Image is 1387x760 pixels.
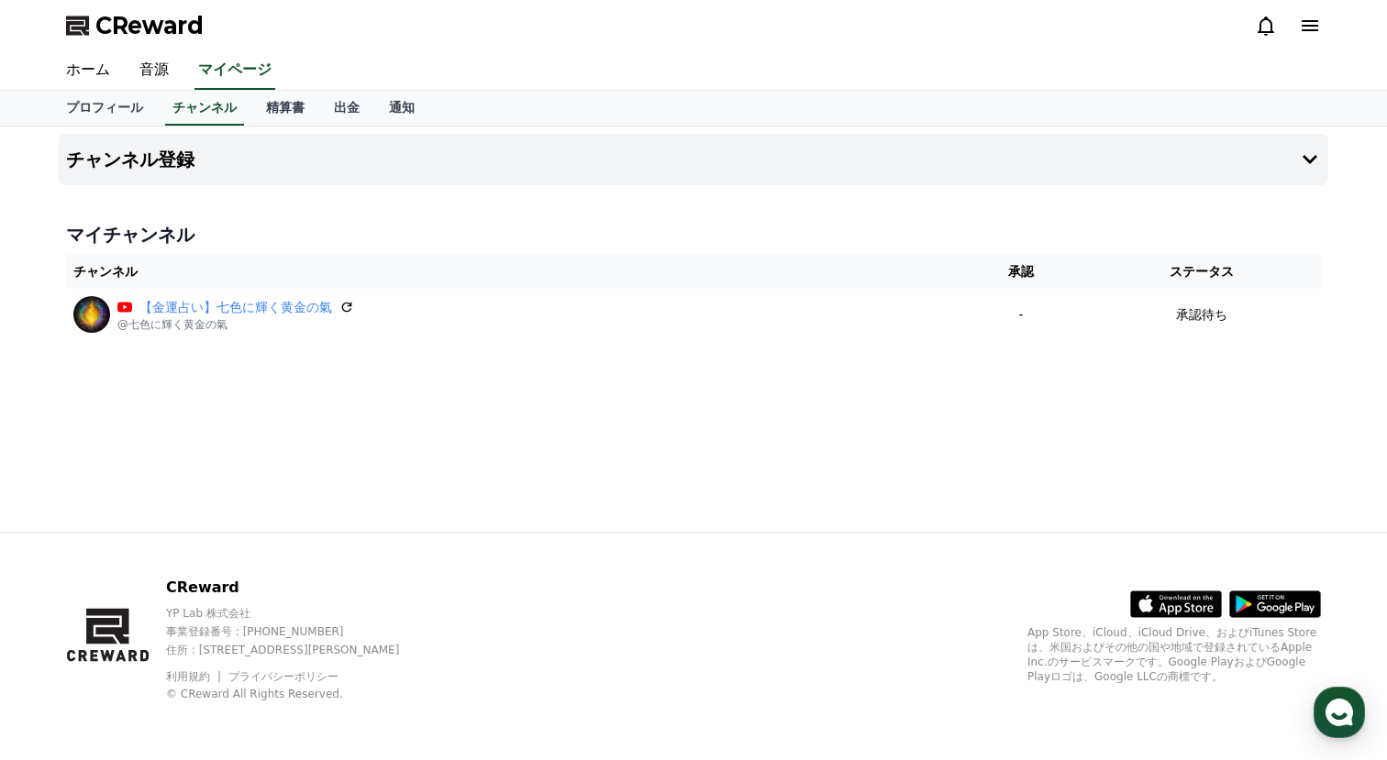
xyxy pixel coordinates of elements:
[1027,625,1321,684] p: App Store、iCloud、iCloud Drive、およびiTunes Storeは、米国およびその他の国や地域で登録されているApple Inc.のサービスマークです。Google P...
[66,11,204,40] a: CReward
[165,91,244,126] a: チャンネル
[75,211,323,248] div: 申し訳ございません。現在、チャットサポートの営業時間外です。 次の営業時間まで返信が遅れる場合がございます。 ご質問をお気軽にお送りいただければ、必ず対応いたします。
[133,362,244,374] span: を利用中
[75,194,139,211] div: CReward
[22,138,129,167] h1: CReward
[66,149,194,170] h4: チャンネル登録
[73,296,110,333] img: 【金運占い】七色に輝く黄金の氣
[319,91,374,126] a: 出金
[95,11,204,40] span: CReward
[283,609,305,623] span: 設定
[157,610,201,624] span: チャット
[47,609,80,623] span: ホーム
[166,643,431,657] p: 住所 : [STREET_ADDRESS][PERSON_NAME]
[139,298,332,317] a: 【金運占い】七色に輝く黄金の氣
[59,134,1328,185] button: チャンネル登録
[115,361,244,376] a: チャネルトークを利用中
[125,51,183,90] a: 音源
[237,581,352,627] a: 設定
[960,255,1082,289] th: 承認
[39,279,234,297] span: メッセージを入力してください.
[121,581,237,627] a: チャット
[166,606,431,621] p: YP Lab 株式会社
[66,255,960,289] th: チャンネル
[228,670,338,683] a: プライバシーポリシー
[51,51,125,90] a: ホーム
[251,91,319,126] a: 精算書
[244,230,261,247] img: last_quarter_moon_with_face
[22,187,336,255] a: CReward[DATE] 申し訳ございません。現在、チャットサポートの営業時間外です。 last_quarter_moon_with_face 次の営業時間まで返信が遅れる場合がございます。 ...
[133,362,204,374] b: チャネルトーク
[66,222,1321,248] h4: マイチャンネル
[1176,305,1227,325] p: 承認待ち
[148,195,184,210] div: [DATE]
[166,577,431,599] p: CReward
[194,51,275,90] a: マイページ
[117,317,354,332] p: @七色に輝く黄金の氣
[166,687,431,701] p: © CReward All Rights Reserved.
[124,317,256,332] span: 数分以内に返信が可能です
[968,305,1075,325] p: -
[6,581,121,627] a: ホーム
[166,624,431,639] p: 事業登録番号 : [PHONE_NUMBER]
[26,266,332,310] a: メッセージを入力してください.
[166,670,224,683] a: 利用規約
[208,148,316,164] span: 営業時間を確認する
[1082,255,1321,289] th: ステータス
[374,91,429,126] a: 通知
[51,91,158,126] a: プロフィール
[201,145,336,167] button: 営業時間を確認する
